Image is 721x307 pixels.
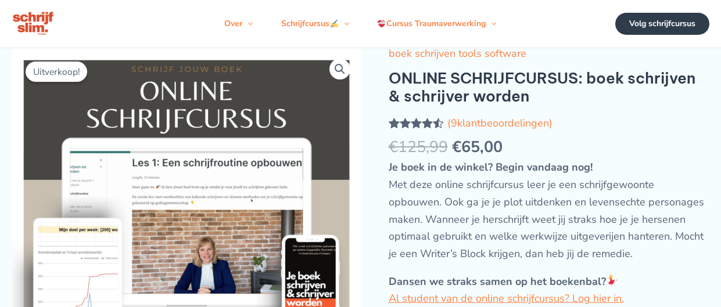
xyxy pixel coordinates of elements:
[267,6,363,41] a: SchrijfcursusMenu schakelen
[615,13,709,35] a: Volg schrijfcursus
[378,20,386,28] img: ❤️‍🩹
[389,291,624,305] a: Al student van de online schrijfcursus? Log hier in.
[389,69,709,105] h1: ONLINE SCHRIJFCURSUS: boek schrijven & schrijver worden
[452,136,461,158] span: €
[330,20,338,28] img: ✍️
[12,10,55,37] img: schrijfcursus schrijfslim academy
[389,46,526,60] a: boek schrijven tools software
[389,275,618,288] strong: Dansen we straks samen op het boekenbal?
[389,160,593,174] strong: Je boek in de winkel? Begin vandaag nog!
[210,6,510,41] nav: Navigatie op de site: Menu
[607,275,617,286] img: 💃
[363,6,510,41] a: Cursus TraumaverwerkingMenu schakelen
[26,62,87,82] span: Uitverkoop!
[210,6,267,41] a: OverMenu schakelen
[452,136,503,158] bdi: 65,00
[451,116,457,130] span: 9
[389,118,439,186] span: Gewaardeerd op 5 gebaseerd op klantbeoordelingen
[329,59,350,80] a: Afbeeldinggalerij in volledig scherm bekijken
[486,6,496,41] span: Menu schakelen
[242,6,253,41] span: Menu schakelen
[389,136,398,158] span: €
[389,118,394,144] span: 9
[339,6,349,41] span: Menu schakelen
[389,136,448,158] bdi: 125,99
[389,159,709,262] p: Met deze online schrijfcursus leer je een schrijfgewoonte opbouwen. Ook ga je je plot uitdenken e...
[447,116,553,130] a: (9klantbeoordelingen)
